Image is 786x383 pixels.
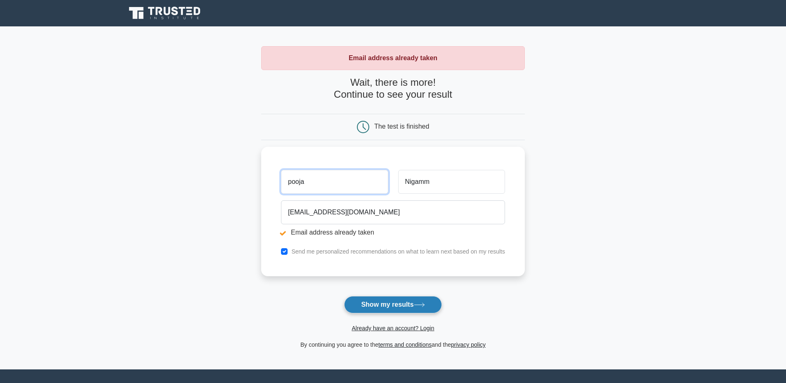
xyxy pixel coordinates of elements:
[352,325,434,331] a: Already have an account? Login
[281,228,505,237] li: Email address already taken
[344,296,441,313] button: Show my results
[281,200,505,224] input: Email
[349,54,437,61] strong: Email address already taken
[378,341,432,348] a: terms and conditions
[291,248,505,255] label: Send me personalized recommendations on what to learn next based on my results
[398,170,505,194] input: Last name
[374,123,429,130] div: The test is finished
[261,77,525,101] h4: Wait, there is more! Continue to see your result
[281,170,388,194] input: First name
[256,340,530,350] div: By continuing you agree to the and the
[451,341,486,348] a: privacy policy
